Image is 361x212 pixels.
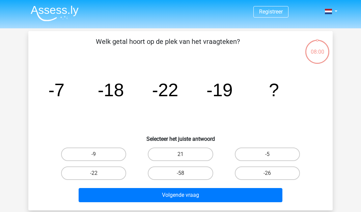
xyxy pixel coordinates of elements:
[148,148,213,161] label: 21
[61,148,126,161] label: -9
[98,80,124,100] tspan: -18
[206,80,233,100] tspan: -19
[39,130,322,142] h6: Selecteer het juiste antwoord
[31,5,79,21] img: Assessly
[235,166,300,180] label: -26
[61,166,126,180] label: -22
[269,80,279,100] tspan: ?
[152,80,178,100] tspan: -22
[259,8,283,15] a: Registreer
[235,148,300,161] label: -5
[305,39,330,56] div: 08:00
[39,36,297,57] p: Welk getal hoort op de plek van het vraagteken?
[79,188,283,202] button: Volgende vraag
[48,80,64,100] tspan: -7
[148,166,213,180] label: -58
